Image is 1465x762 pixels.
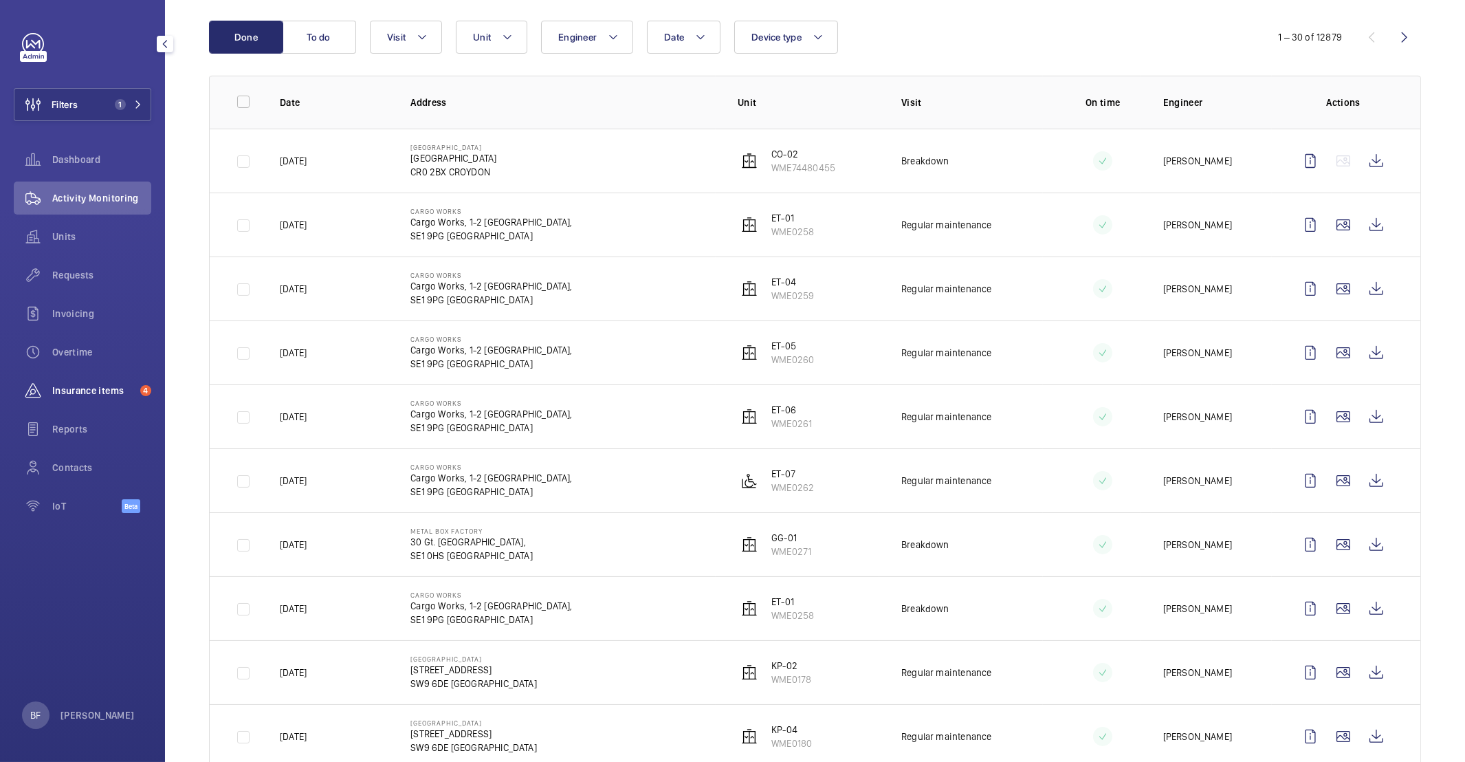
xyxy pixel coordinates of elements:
span: 1 [115,99,126,110]
p: WME0258 [771,225,814,239]
p: Unit [738,96,879,109]
img: elevator.svg [741,217,758,233]
p: [PERSON_NAME] [1163,282,1232,296]
p: SE1 9PG [GEOGRAPHIC_DATA] [410,293,572,307]
p: SE1 9PG [GEOGRAPHIC_DATA] [410,613,572,627]
button: Date [647,21,720,54]
p: WME0258 [771,609,814,622]
p: Regular maintenance [901,730,991,743]
p: [DATE] [280,730,307,743]
p: SE1 9PG [GEOGRAPHIC_DATA] [410,229,572,243]
span: Unit [473,32,491,43]
p: [PERSON_NAME] [1163,474,1232,488]
p: SE1 9PG [GEOGRAPHIC_DATA] [410,485,572,499]
p: Cargo Works [410,591,572,599]
p: Address [410,96,716,109]
p: On time [1065,96,1141,109]
p: Cargo Works, 1-2 [GEOGRAPHIC_DATA], [410,215,572,229]
img: elevator.svg [741,536,758,553]
p: [GEOGRAPHIC_DATA] [410,143,496,151]
div: 1 – 30 of 12879 [1278,30,1342,44]
span: Filters [52,98,78,111]
button: Device type [734,21,838,54]
p: WME0180 [771,737,812,750]
p: Breakdown [901,154,949,168]
p: [PERSON_NAME] [1163,602,1232,616]
p: Cargo Works [410,335,572,343]
p: Cargo Works [410,207,572,215]
p: Cargo Works [410,399,572,407]
p: [PERSON_NAME] [1163,218,1232,232]
img: elevator.svg [741,281,758,297]
p: Cargo Works, 1-2 [GEOGRAPHIC_DATA], [410,343,572,357]
p: [STREET_ADDRESS] [410,727,537,741]
p: [DATE] [280,538,307,552]
p: [STREET_ADDRESS] [410,663,537,677]
p: WME0271 [771,545,811,558]
p: [PERSON_NAME] [1163,410,1232,424]
p: ET-01 [771,211,814,225]
p: WME0178 [771,673,811,686]
span: Units [52,230,151,243]
p: Regular maintenance [901,346,991,360]
button: Engineer [541,21,633,54]
p: CO-02 [771,147,835,161]
span: Date [664,32,684,43]
p: [PERSON_NAME] [1163,730,1232,743]
p: SE1 9PG [GEOGRAPHIC_DATA] [410,357,572,371]
p: WME0262 [771,481,814,494]
img: elevator.svg [741,153,758,169]
p: [PERSON_NAME] [1163,154,1232,168]
span: IoT [52,499,122,513]
p: ET-04 [771,275,814,289]
p: Cargo Works, 1-2 [GEOGRAPHIC_DATA], [410,279,572,293]
p: KP-02 [771,659,811,673]
p: [DATE] [280,218,307,232]
span: Dashboard [52,153,151,166]
p: Cargo Works [410,463,572,471]
p: Engineer [1163,96,1272,109]
p: SW9 6DE [GEOGRAPHIC_DATA] [410,677,537,690]
span: Contacts [52,461,151,475]
img: elevator.svg [741,345,758,361]
p: SE1 9PG [GEOGRAPHIC_DATA] [410,421,572,435]
button: Done [209,21,283,54]
span: 4 [140,385,151,396]
p: Cargo Works, 1-2 [GEOGRAPHIC_DATA], [410,407,572,421]
p: WME74480455 [771,161,835,175]
img: elevator.svg [741,664,758,681]
p: [GEOGRAPHIC_DATA] [410,151,496,165]
p: ET-06 [771,403,812,417]
img: platform_lift.svg [741,472,758,489]
p: Regular maintenance [901,474,991,488]
img: elevator.svg [741,728,758,745]
span: Engineer [558,32,597,43]
span: Insurance items [52,384,135,398]
img: elevator.svg [741,409,758,425]
p: SE1 0HS [GEOGRAPHIC_DATA] [410,549,533,563]
p: Regular maintenance [901,282,991,296]
p: [PERSON_NAME] [1163,666,1232,679]
button: Filters1 [14,88,151,121]
p: [DATE] [280,410,307,424]
button: Visit [370,21,442,54]
p: BF [30,708,41,722]
p: Metal Box Factory [410,527,533,535]
span: Device type [751,32,802,43]
p: Regular maintenance [901,410,991,424]
p: [DATE] [280,666,307,679]
button: To do [282,21,356,54]
p: Cargo Works, 1-2 [GEOGRAPHIC_DATA], [410,471,572,485]
p: [DATE] [280,602,307,616]
p: 30 Gt. [GEOGRAPHIC_DATA], [410,535,533,549]
p: ET-01 [771,595,814,609]
img: elevator.svg [741,600,758,617]
span: Activity Monitoring [52,191,151,205]
p: Cargo Works, 1-2 [GEOGRAPHIC_DATA], [410,599,572,613]
span: Overtime [52,345,151,359]
p: CR0 2BX CROYDON [410,165,496,179]
span: Invoicing [52,307,151,320]
p: Visit [901,96,1043,109]
p: WME0261 [771,417,812,431]
p: [GEOGRAPHIC_DATA] [410,655,537,663]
